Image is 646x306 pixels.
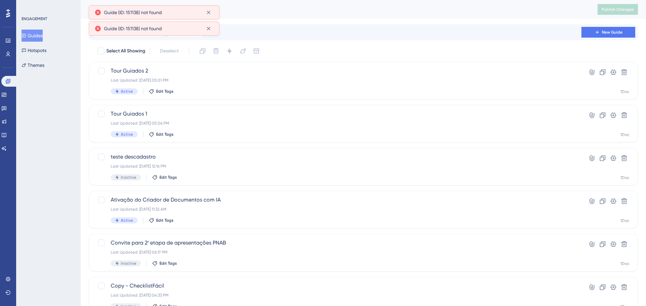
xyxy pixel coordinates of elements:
[149,89,174,94] button: Edit Tags
[121,132,133,137] span: Active
[121,261,136,266] span: Inactive
[149,132,174,137] button: Edit Tags
[121,175,136,180] span: Inactive
[581,27,635,38] button: New Guide
[111,164,562,169] div: Last Updated: [DATE] 12:16 PM
[152,175,177,180] button: Edit Tags
[156,218,174,223] span: Edit Tags
[121,218,133,223] span: Active
[104,8,162,16] span: Guide (ID: 151138) not found
[104,25,162,33] span: Guide (ID: 151138) not found
[149,218,174,223] button: Edit Tags
[106,47,145,55] span: Select All Showing
[602,30,622,35] span: New Guide
[111,196,562,204] span: Ativação do Criador de Documentos com IA
[111,207,562,212] div: Last Updated: [DATE] 11:32 AM
[89,5,581,14] div: Guides
[111,293,562,298] div: Last Updated: [DATE] 04:33 PM
[620,175,630,180] div: 1Doc
[620,218,630,223] div: 1Doc
[152,261,177,266] button: Edit Tags
[111,121,562,126] div: Last Updated: [DATE] 05:06 PM
[160,47,179,55] span: Deselect
[620,261,630,266] div: 1Doc
[22,44,46,56] button: Hotspots
[111,110,562,118] span: Tour Guiados 1
[111,153,562,161] span: teste descadastro
[111,78,562,83] div: Last Updated: [DATE] 05:01 PM
[111,250,562,255] div: Last Updated: [DATE] 06:17 PM
[620,132,630,137] div: 1Doc
[602,7,634,12] span: Publish Changes
[121,89,133,94] span: Active
[22,59,44,71] button: Themes
[156,89,174,94] span: Edit Tags
[111,282,562,290] span: Copy - ChecklistFácil
[154,45,185,57] button: Deselect
[22,30,43,42] button: Guides
[111,239,562,247] span: Convite para 2ª etapa de apresentações PNAB
[156,132,174,137] span: Edit Tags
[111,67,562,75] span: Tour Guiados 2
[159,261,177,266] span: Edit Tags
[22,16,47,21] div: ENGAGEMENT
[598,4,638,15] button: Publish Changes
[159,175,177,180] span: Edit Tags
[620,89,630,94] div: 1Doc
